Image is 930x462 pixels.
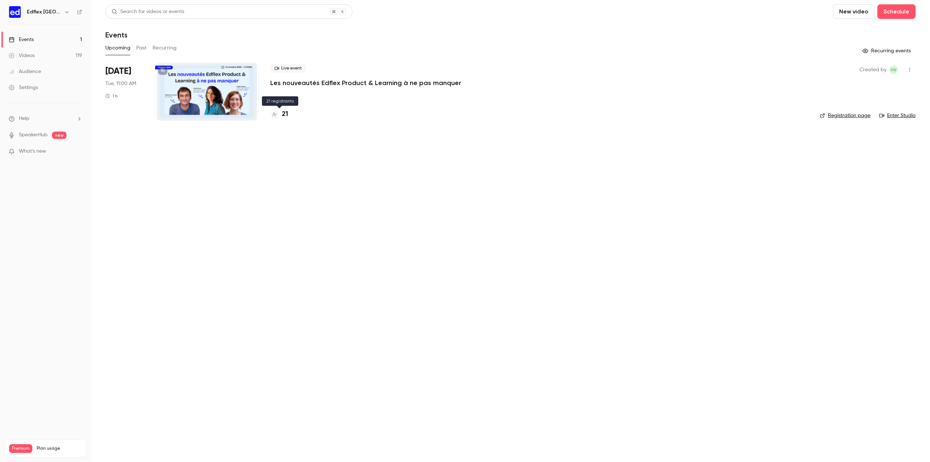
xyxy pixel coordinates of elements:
[105,31,128,39] h1: Events
[9,444,32,453] span: Premium
[270,79,461,87] a: Les nouveautés Edflex Product & Learning à ne pas manquer
[9,115,82,122] li: help-dropdown-opener
[73,148,82,155] iframe: Noticeable Trigger
[105,63,143,121] div: Oct 14 Tue, 11:00 AM (Europe/Paris)
[136,42,147,54] button: Past
[105,93,118,99] div: 1 h
[105,80,136,87] span: Tue, 11:00 AM
[270,64,306,73] span: Live event
[105,42,130,54] button: Upcoming
[860,65,886,74] span: Created by
[52,132,66,139] span: new
[891,65,897,74] span: HV
[859,45,915,57] button: Recurring events
[282,109,288,119] h4: 21
[9,52,35,59] div: Videos
[9,6,21,18] img: Edflex France
[19,115,29,122] span: Help
[9,84,38,91] div: Settings
[19,131,48,139] a: SpeakerHub
[270,109,288,119] a: 21
[37,446,82,451] span: Plan usage
[9,68,41,75] div: Audience
[27,8,61,16] h6: Edflex [GEOGRAPHIC_DATA]
[877,4,915,19] button: Schedule
[112,8,184,16] div: Search for videos or events
[153,42,177,54] button: Recurring
[105,65,131,77] span: [DATE]
[9,36,34,43] div: Events
[889,65,898,74] span: Hélène VENTURINI
[820,112,870,119] a: Registration page
[833,4,874,19] button: New video
[19,148,46,155] span: What's new
[879,112,915,119] a: Enter Studio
